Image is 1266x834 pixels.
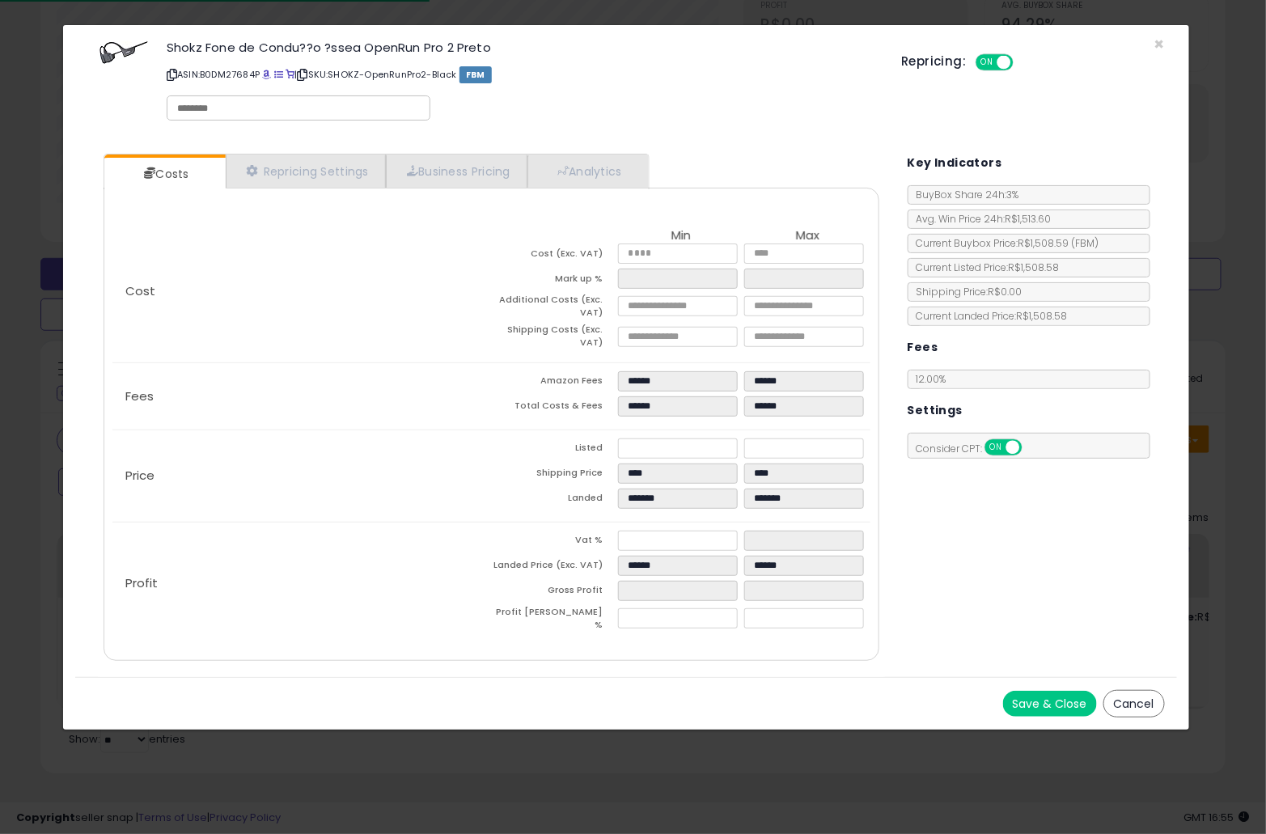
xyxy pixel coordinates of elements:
td: Landed Price (Exc. VAT) [492,556,618,581]
span: Avg. Win Price 24h: R$1,513.60 [908,212,1052,226]
p: Fees [112,390,491,403]
span: ON [986,441,1006,455]
td: Landed [492,489,618,514]
span: Current Landed Price: R$1,508.58 [908,309,1068,323]
p: Cost [112,285,491,298]
td: Cost (Exc. VAT) [492,243,618,269]
span: ( FBM ) [1072,236,1099,250]
span: OFF [1011,56,1037,70]
a: Costs [104,158,224,190]
td: Total Costs & Fees [492,396,618,421]
th: Max [744,229,870,243]
a: All offer listings [274,68,283,81]
img: 31+g52azyvL._SL60_.jpg [100,41,148,64]
span: FBM [459,66,492,83]
td: Gross Profit [492,581,618,606]
p: Price [112,469,491,482]
th: Min [618,229,744,243]
span: BuyBox Share 24h: 3% [908,188,1019,201]
td: Shipping Costs (Exc. VAT) [492,324,618,353]
span: ON [978,56,998,70]
td: Listed [492,438,618,464]
td: Amazon Fees [492,371,618,396]
td: Shipping Price [492,464,618,489]
p: ASIN: B0DM27684P | SKU: SHOKZ-OpenRunPro2-Black [167,61,877,87]
a: BuyBox page [262,68,271,81]
a: Your listing only [286,68,294,81]
span: Consider CPT: [908,442,1044,455]
p: Profit [112,577,491,590]
span: 12.00 % [917,372,946,386]
td: Vat % [492,531,618,556]
h5: Key Indicators [908,153,1002,173]
a: Business Pricing [386,155,527,188]
a: Repricing Settings [226,155,386,188]
span: Current Buybox Price: [908,236,1099,250]
a: Analytics [527,155,647,188]
button: Save & Close [1003,691,1097,717]
td: Mark up % [492,269,618,294]
h5: Settings [908,400,963,421]
td: Additional Costs (Exc. VAT) [492,294,618,324]
span: R$1,508.59 [1018,236,1099,250]
td: Profit [PERSON_NAME] % [492,606,618,636]
h5: Repricing: [901,55,966,68]
h5: Fees [908,337,938,358]
span: × [1154,32,1165,56]
span: OFF [1019,441,1045,455]
button: Cancel [1103,690,1165,718]
span: Shipping Price: R$0.00 [908,285,1023,298]
h3: Shokz Fone de Condu??o ?ssea OpenRun Pro 2 Preto [167,41,877,53]
span: Current Listed Price: R$1,508.58 [908,260,1060,274]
